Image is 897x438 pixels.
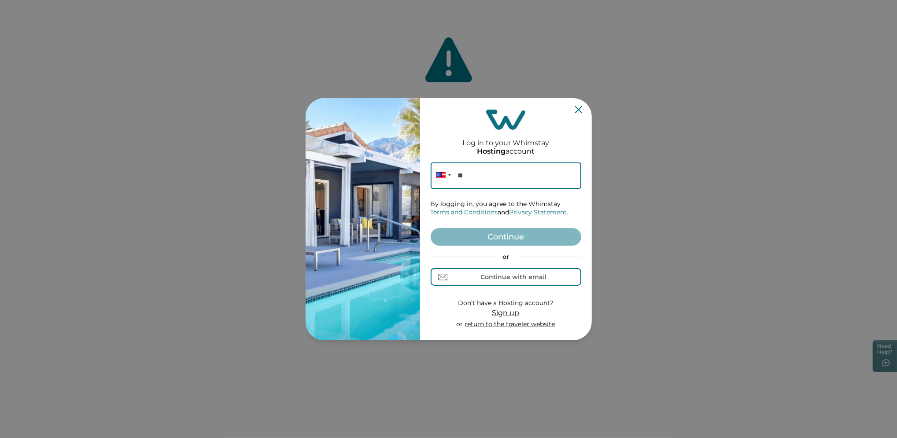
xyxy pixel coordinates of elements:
button: Continue with email [431,268,581,286]
span: Sign up [492,309,520,317]
div: Continue with email [480,273,546,280]
p: By logging in, you agree to the Whimstay and [431,200,581,217]
img: login-logo [486,110,526,130]
a: return to the traveler website [465,320,555,328]
p: account [477,147,535,156]
p: Don’t have a Hosting account? [457,299,555,308]
p: or [431,253,581,261]
p: or [457,320,555,329]
a: Terms and Conditions [431,208,498,216]
button: Close [575,106,582,113]
div: United States: + 1 [431,162,454,189]
a: Privacy Statement. [509,208,568,216]
p: Hosting [477,147,506,156]
button: Continue [431,228,581,246]
h2: Log in to your Whimstay [462,130,549,147]
img: auth-banner [306,98,420,340]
